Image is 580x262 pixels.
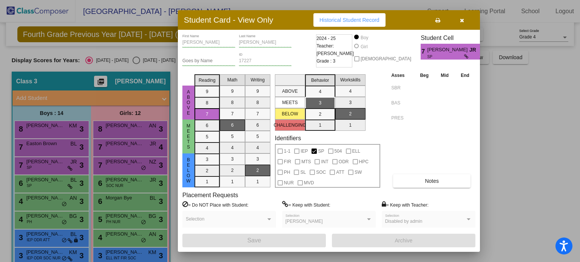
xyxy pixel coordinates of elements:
[395,237,413,244] span: Archive
[414,71,435,80] th: Beg
[316,57,335,65] span: Grade : 3
[285,219,323,224] span: [PERSON_NAME]
[455,71,475,80] th: End
[393,174,470,188] button: Notes
[185,89,192,116] span: above
[321,157,328,166] span: INT
[301,157,311,166] span: MTS
[182,201,248,208] label: = Do NOT Place with Student:
[185,123,192,150] span: Meets
[284,157,291,166] span: FIR
[339,157,349,166] span: ODR
[313,13,386,27] button: Historical Student Record
[318,147,324,156] span: SP
[284,147,290,156] span: 1-1
[421,47,427,56] span: 7
[355,168,362,177] span: SW
[421,34,486,41] h3: Student Cell
[427,54,464,60] span: SP
[469,46,480,54] span: JR
[391,97,412,109] input: assessment
[435,71,455,80] th: Mid
[382,201,429,208] label: = Keep with Teacher:
[391,112,412,124] input: assessment
[247,237,261,244] span: Save
[304,178,314,187] span: MVD
[360,43,368,50] div: Girl
[284,168,290,177] span: PH
[182,192,238,199] label: Placement Requests
[335,147,342,156] span: 504
[332,234,475,247] button: Archive
[319,17,379,23] span: Historical Student Record
[316,35,336,42] span: 2024 - 25
[385,219,423,224] span: Disabled by admin
[336,168,344,177] span: ATT
[184,15,273,25] h3: Student Card - View Only
[239,58,292,64] input: Enter ID
[182,234,326,247] button: Save
[427,46,469,54] span: [PERSON_NAME]
[360,34,369,41] div: Boy
[359,157,369,166] span: HPC
[316,168,326,177] span: SOC
[300,168,306,177] span: SL
[352,147,360,156] span: ELL
[389,71,414,80] th: Asses
[316,42,354,57] span: Teacher: [PERSON_NAME]
[301,147,308,156] span: IEP
[275,135,301,142] label: Identifiers
[480,47,486,56] span: 3
[282,201,330,208] label: = Keep with Student:
[391,82,412,93] input: assessment
[361,54,411,63] span: [DEMOGRAPHIC_DATA]
[284,178,294,187] span: NUR
[185,157,192,184] span: Below
[182,58,235,64] input: goes by name
[425,178,439,184] span: Notes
